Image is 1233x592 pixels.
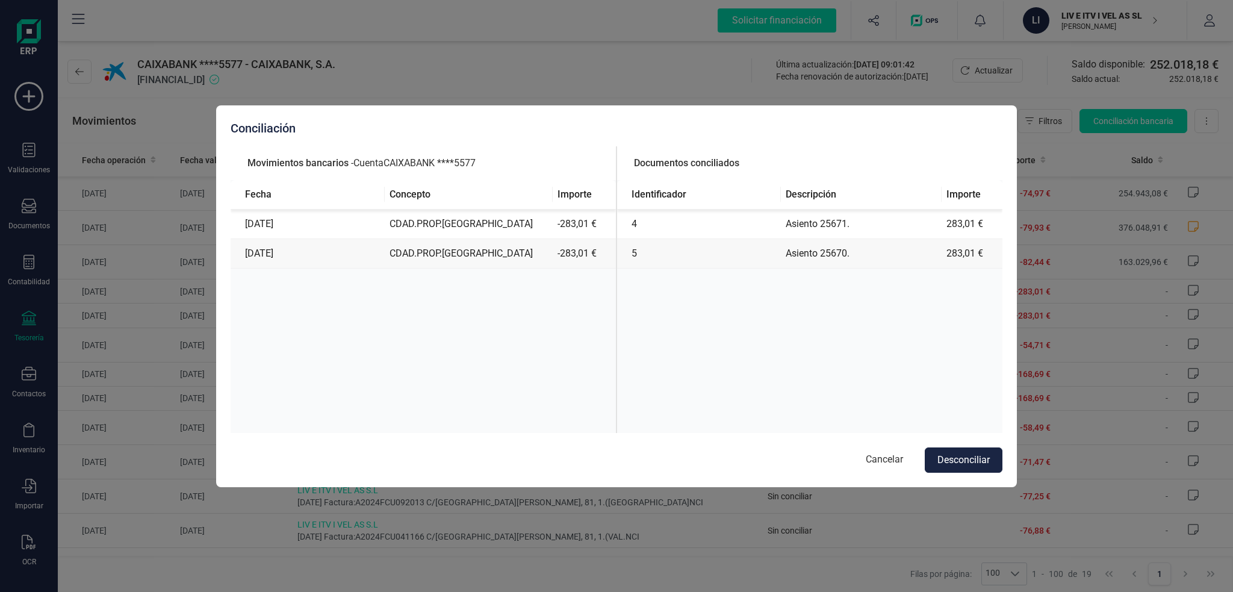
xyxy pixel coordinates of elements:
[553,239,616,269] td: -283,01 €
[925,447,1002,473] button: Desconciliar
[942,239,1002,269] td: 283,01 €
[553,210,616,239] td: -283,01 €
[942,210,1002,239] td: 283,01 €
[781,239,942,269] td: Asiento 25670.
[385,180,553,210] th: Concepto
[781,210,942,239] td: Asiento 25671.
[617,239,781,269] td: 5
[385,210,553,239] td: CDAD.PROP.[GEOGRAPHIC_DATA]
[854,447,915,473] button: Cancelar
[231,120,1002,137] div: Conciliación
[553,180,616,210] th: Importe
[385,239,553,269] td: CDAD.PROP.[GEOGRAPHIC_DATA]
[617,180,781,210] th: Identificador
[781,180,942,210] th: Descripción
[942,180,1002,210] th: Importe
[617,210,781,239] td: 4
[231,239,385,269] td: [DATE]
[231,210,385,239] td: [DATE]
[634,156,739,170] span: Documentos conciliados
[247,156,349,170] span: Movimientos bancarios
[351,156,476,170] span: - Cuenta CAIXABANK ****5577
[231,180,385,210] th: Fecha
